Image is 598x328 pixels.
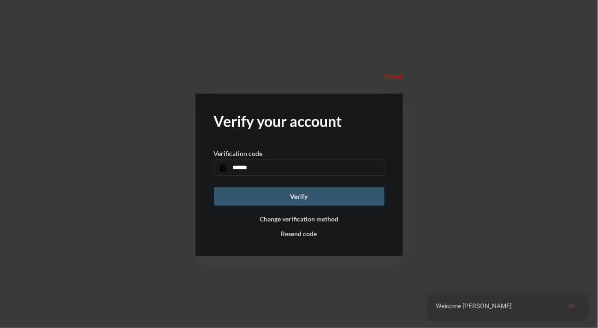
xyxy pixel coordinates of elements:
[260,215,338,223] button: Change verification method
[385,72,403,80] p: Logout
[281,230,317,238] button: Resend code
[568,302,576,310] span: Ok
[436,301,512,310] span: Welcome [PERSON_NAME]
[214,112,385,130] h2: Verify your account
[214,149,263,157] p: Verification code
[214,187,385,206] button: Verify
